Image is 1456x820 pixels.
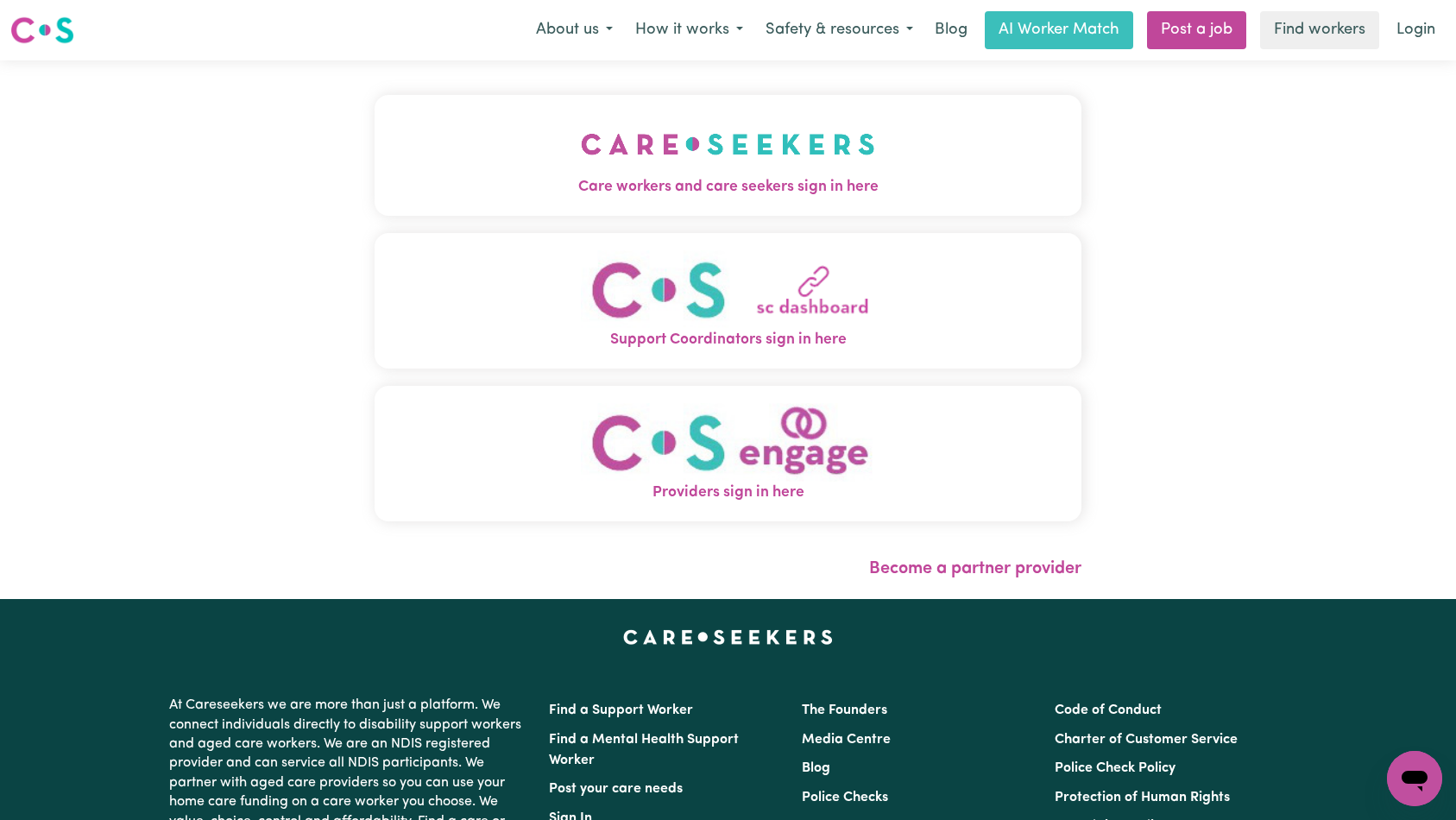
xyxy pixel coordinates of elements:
[1055,791,1230,804] a: Protection of Human Rights
[525,12,624,48] button: About us
[1055,761,1176,775] a: Police Check Policy
[10,15,74,46] img: Careseekers logo
[869,560,1081,577] a: Become a partner provider
[375,482,1082,504] span: Providers sign in here
[549,782,683,796] a: Post your care needs
[1055,703,1162,717] a: Code of Conduct
[802,703,887,717] a: The Founders
[802,761,830,775] a: Blog
[802,791,888,804] a: Police Checks
[375,233,1082,369] button: Support Coordinators sign in here
[1055,733,1238,747] a: Charter of Customer Service
[10,10,74,50] a: Careseekers logo
[623,630,833,644] a: Careseekers home page
[375,329,1082,351] span: Support Coordinators sign in here
[1386,11,1446,49] a: Login
[375,386,1082,521] button: Providers sign in here
[1260,11,1379,49] a: Find workers
[549,733,739,767] a: Find a Mental Health Support Worker
[375,176,1082,199] span: Care workers and care seekers sign in here
[624,12,754,48] button: How it works
[1147,11,1246,49] a: Post a job
[1387,751,1442,806] iframe: Button to launch messaging window
[985,11,1133,49] a: AI Worker Match
[802,733,891,747] a: Media Centre
[375,95,1082,216] button: Care workers and care seekers sign in here
[924,11,978,49] a: Blog
[549,703,693,717] a: Find a Support Worker
[754,12,924,48] button: Safety & resources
